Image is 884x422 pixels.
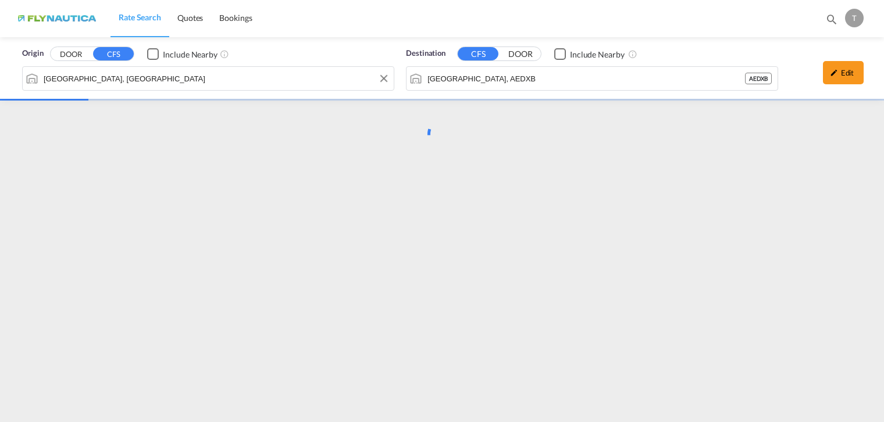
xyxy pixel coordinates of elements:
button: CFS [458,47,498,60]
span: Destination [406,48,445,59]
img: dbeec6a0202a11f0ab01a7e422f9ff92.png [17,5,96,31]
button: DOOR [500,48,541,61]
div: icon-pencilEdit [823,61,864,84]
div: Include Nearby [570,49,625,60]
md-icon: Unchecked: Ignores neighbouring ports when fetching rates.Checked : Includes neighbouring ports w... [220,49,229,59]
div: AEDXB [745,73,772,84]
button: DOOR [51,48,91,61]
div: icon-magnify [825,13,838,30]
md-checkbox: Checkbox No Ink [147,48,218,60]
md-icon: Unchecked: Ignores neighbouring ports when fetching rates.Checked : Includes neighbouring ports w... [628,49,637,59]
div: T [845,9,864,27]
span: Origin [22,48,43,59]
button: CFS [93,47,134,60]
md-input-container: Dubai, AEDXB [407,67,778,90]
input: Search by Port [427,70,745,87]
button: Clear Input [375,70,393,87]
md-input-container: Hamburg, DEHAM [23,67,394,90]
md-icon: icon-pencil [830,69,838,77]
span: Rate Search [119,12,161,22]
md-icon: icon-magnify [825,13,838,26]
md-checkbox: Checkbox No Ink [554,48,625,60]
input: Search by Port [44,70,388,87]
span: Bookings [219,13,252,23]
span: Quotes [177,13,203,23]
div: Include Nearby [163,49,218,60]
